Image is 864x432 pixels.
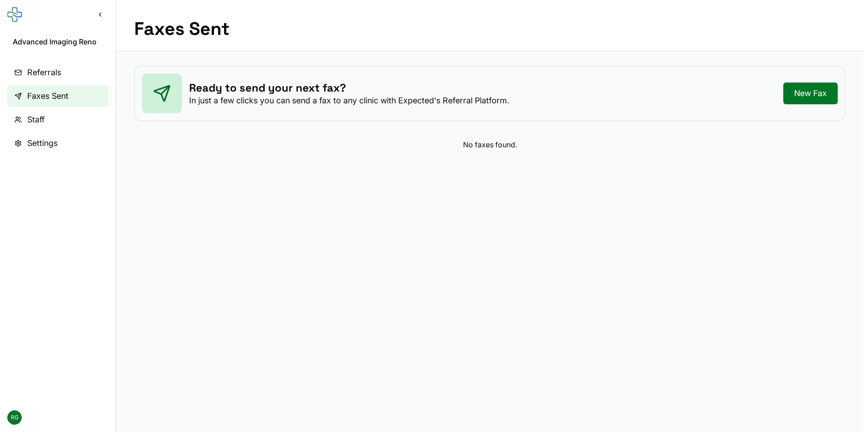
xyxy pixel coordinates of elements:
[27,113,44,126] span: Staff
[134,18,229,40] h1: Faxes Sent
[7,410,22,425] span: RG
[7,109,108,131] a: Staff
[189,95,509,106] p: In just a few clicks you can send a fax to any clinic with Expected's Referral Platform.
[783,83,838,104] a: New Fax
[92,6,108,23] button: Collapse sidebar
[27,137,58,150] span: Settings
[13,36,103,47] span: Advanced Imaging Reno
[7,62,108,83] a: Referrals
[7,132,108,154] a: Settings
[27,66,61,79] span: Referrals
[189,81,509,95] h3: Ready to send your next fax?
[134,139,845,150] div: No faxes found.
[7,85,108,107] a: Faxes Sent
[27,90,68,102] span: Faxes Sent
